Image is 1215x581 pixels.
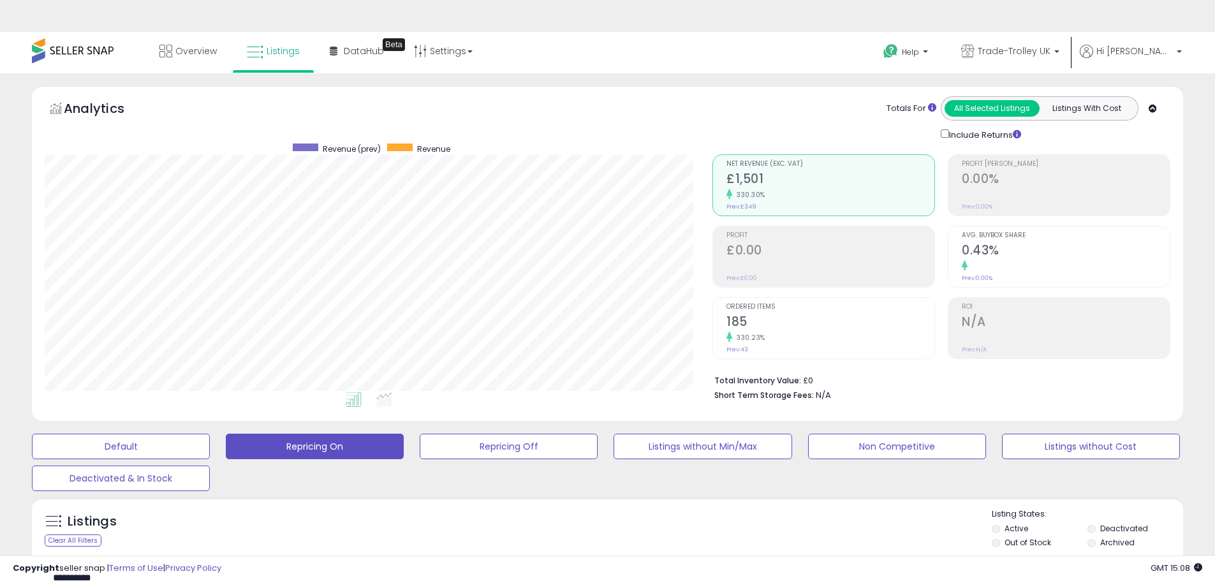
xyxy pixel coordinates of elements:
h2: 0.00% [962,172,1170,189]
button: Listings without Min/Max [614,434,792,459]
h5: Analytics [64,99,149,121]
span: ROI [962,304,1170,311]
h2: 0.43% [962,243,1170,260]
span: Overview [175,45,217,57]
h2: £1,501 [726,172,934,189]
li: £0 [714,372,1161,387]
span: Profit [726,232,934,239]
h2: 185 [726,314,934,332]
button: Non Competitive [808,434,986,459]
strong: Copyright [13,562,59,574]
span: Hi [PERSON_NAME] [1096,45,1173,57]
span: DataHub [344,45,384,57]
span: 2025-09-17 15:08 GMT [1151,562,1202,574]
span: Listings [267,45,300,57]
a: DataHub [320,32,394,70]
span: Avg. Buybox Share [962,232,1170,239]
a: Help [873,34,941,73]
button: All Selected Listings [945,100,1040,117]
button: Repricing On [226,434,404,459]
span: Revenue [417,143,450,154]
a: Terms of Use [109,562,163,574]
button: Listings without Cost [1002,434,1180,459]
b: Short Term Storage Fees: [714,390,814,401]
h2: N/A [962,314,1170,332]
span: Help [902,47,919,57]
span: Profit [PERSON_NAME] [962,161,1170,168]
small: Prev: £349 [726,203,756,210]
div: Tooltip anchor [383,38,405,51]
button: Default [32,434,210,459]
span: N/A [816,389,831,401]
a: Settings [404,32,482,70]
div: Totals For [887,103,936,115]
a: Hi [PERSON_NAME] [1080,45,1182,73]
small: 330.30% [732,190,765,200]
a: Trade-Trolley UK [952,32,1069,73]
small: Prev: N/A [962,346,987,353]
a: Listings [237,32,309,70]
a: Overview [150,32,226,70]
h5: Listings [68,513,117,531]
button: Listings With Cost [1039,100,1134,117]
label: Archived [1100,537,1135,548]
button: Repricing Off [420,434,598,459]
div: seller snap | | [13,563,221,575]
div: Clear All Filters [45,534,101,547]
a: Privacy Policy [165,562,221,574]
small: Prev: £0.00 [726,274,757,282]
h2: £0.00 [726,243,934,260]
label: Deactivated [1100,523,1148,534]
span: Trade-Trolley UK [978,45,1050,57]
span: Ordered Items [726,304,934,311]
label: Active [1005,523,1028,534]
button: Deactivated & In Stock [32,466,210,491]
b: Total Inventory Value: [714,375,801,386]
span: Revenue (prev) [323,143,381,154]
p: Listing States: [992,508,1183,520]
small: Prev: 0.00% [962,274,992,282]
small: Prev: 43 [726,346,748,353]
small: Prev: 0.00% [962,203,992,210]
label: Out of Stock [1005,537,1051,548]
div: Include Returns [931,127,1036,142]
small: 330.23% [732,333,765,342]
span: Net Revenue (Exc. VAT) [726,161,934,168]
i: Get Help [883,43,899,59]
